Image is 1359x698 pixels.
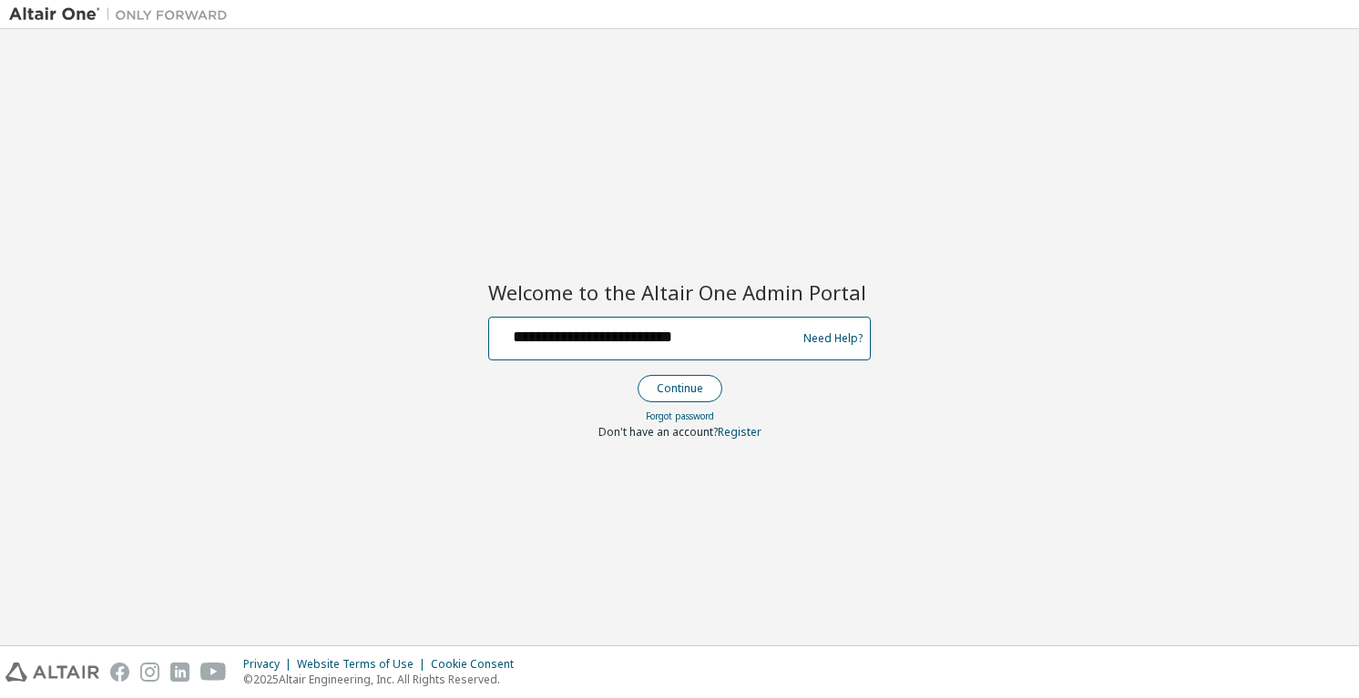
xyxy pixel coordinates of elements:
[638,375,722,402] button: Continue
[803,338,863,339] a: Need Help?
[718,424,761,440] a: Register
[243,672,525,687] p: © 2025 Altair Engineering, Inc. All Rights Reserved.
[5,663,99,682] img: altair_logo.svg
[170,663,189,682] img: linkedin.svg
[110,663,129,682] img: facebook.svg
[9,5,237,24] img: Altair One
[243,657,297,672] div: Privacy
[598,424,718,440] span: Don't have an account?
[646,410,714,422] a: Forgot password
[488,279,871,305] h2: Welcome to the Altair One Admin Portal
[140,663,159,682] img: instagram.svg
[200,663,227,682] img: youtube.svg
[297,657,431,672] div: Website Terms of Use
[431,657,525,672] div: Cookie Consent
